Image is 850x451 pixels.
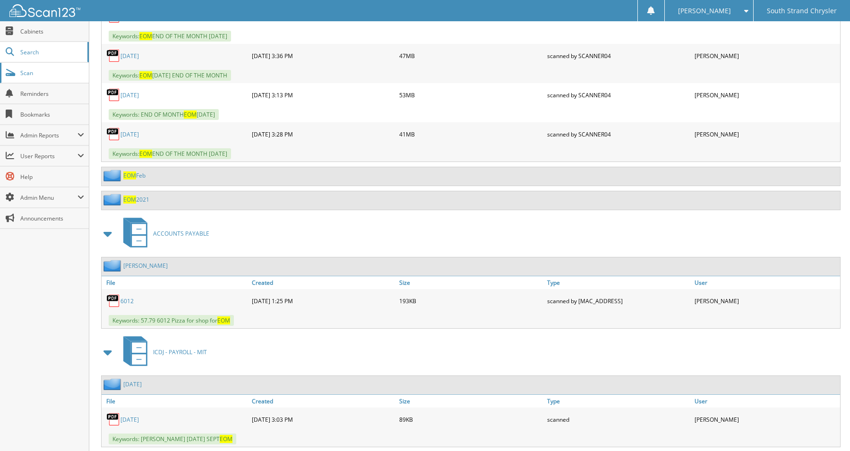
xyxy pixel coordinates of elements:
img: PDF.png [106,412,120,426]
a: Size [397,395,545,408]
span: Search [20,48,83,56]
img: PDF.png [106,88,120,102]
div: 41MB [397,125,545,144]
span: ACCOUNTS PAYABLE [153,230,209,238]
span: Scan [20,69,84,77]
span: EOM [139,32,152,40]
a: Created [249,276,397,289]
span: Admin Menu [20,194,77,202]
span: Keywords: [PERSON_NAME] [DATE] SEPT [109,434,236,444]
span: EOM [123,171,136,179]
span: EOM [184,111,197,119]
span: EOM [139,71,152,79]
span: [PERSON_NAME] [678,8,731,14]
div: [PERSON_NAME] [692,410,840,429]
span: Keywords: [DATE] END OF THE MONTH [109,70,231,81]
a: File [102,276,249,289]
div: scanned by [MAC_ADDRESS] [545,291,693,310]
a: ACCOUNTS PAYABLE [118,215,209,252]
div: [PERSON_NAME] [692,125,840,144]
div: [PERSON_NAME] [692,46,840,65]
a: EOMFeb [123,171,146,179]
div: [DATE] 1:25 PM [249,291,397,310]
div: 89KB [397,410,545,429]
a: File [102,395,249,408]
span: Bookmarks [20,111,84,119]
a: 6012 [120,297,134,305]
a: [DATE] [120,416,139,424]
div: [DATE] 3:28 PM [249,125,397,144]
span: Keywords: 57.79 6012 Pizza for shop for [109,315,234,326]
img: scan123-logo-white.svg [9,4,80,17]
span: Admin Reports [20,131,77,139]
iframe: Chat Widget [803,406,850,451]
span: Help [20,173,84,181]
a: User [692,395,840,408]
div: [PERSON_NAME] [692,291,840,310]
img: PDF.png [106,294,120,308]
span: ICDJ - PAYROLL - MIT [153,348,207,356]
div: scanned by SCANNER04 [545,85,693,104]
div: [DATE] 3:03 PM [249,410,397,429]
div: scanned by SCANNER04 [545,46,693,65]
div: [PERSON_NAME] [692,85,840,104]
div: 53MB [397,85,545,104]
span: Reminders [20,90,84,98]
img: folder2.png [103,194,123,205]
img: folder2.png [103,378,123,390]
img: folder2.png [103,170,123,181]
span: EOM [217,316,230,324]
img: folder2.png [103,260,123,272]
a: Type [545,395,693,408]
span: Announcements [20,214,84,222]
span: Keywords: END OF THE MONTH [DATE] [109,31,231,42]
a: User [692,276,840,289]
div: scanned by SCANNER04 [545,125,693,144]
span: Cabinets [20,27,84,35]
div: 193KB [397,291,545,310]
span: Keywords: END OF MONTH [DATE] [109,109,219,120]
div: [DATE] 3:13 PM [249,85,397,104]
a: ICDJ - PAYROLL - MIT [118,333,207,371]
span: User Reports [20,152,77,160]
img: PDF.png [106,49,120,63]
span: South Strand Chrysler [767,8,837,14]
div: scanned [545,410,693,429]
a: EOM2021 [123,196,149,204]
a: Type [545,276,693,289]
a: [DATE] [123,380,142,388]
span: EOM [220,435,232,443]
a: [DATE] [120,91,139,99]
a: Size [397,276,545,289]
span: Keywords: END OF THE MONTH [DATE] [109,148,231,159]
a: [DATE] [120,52,139,60]
a: Created [249,395,397,408]
div: [DATE] 3:36 PM [249,46,397,65]
span: EOM [123,196,136,204]
a: [PERSON_NAME] [123,262,168,270]
img: PDF.png [106,127,120,141]
div: 47MB [397,46,545,65]
span: EOM [139,150,152,158]
a: [DATE] [120,130,139,138]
